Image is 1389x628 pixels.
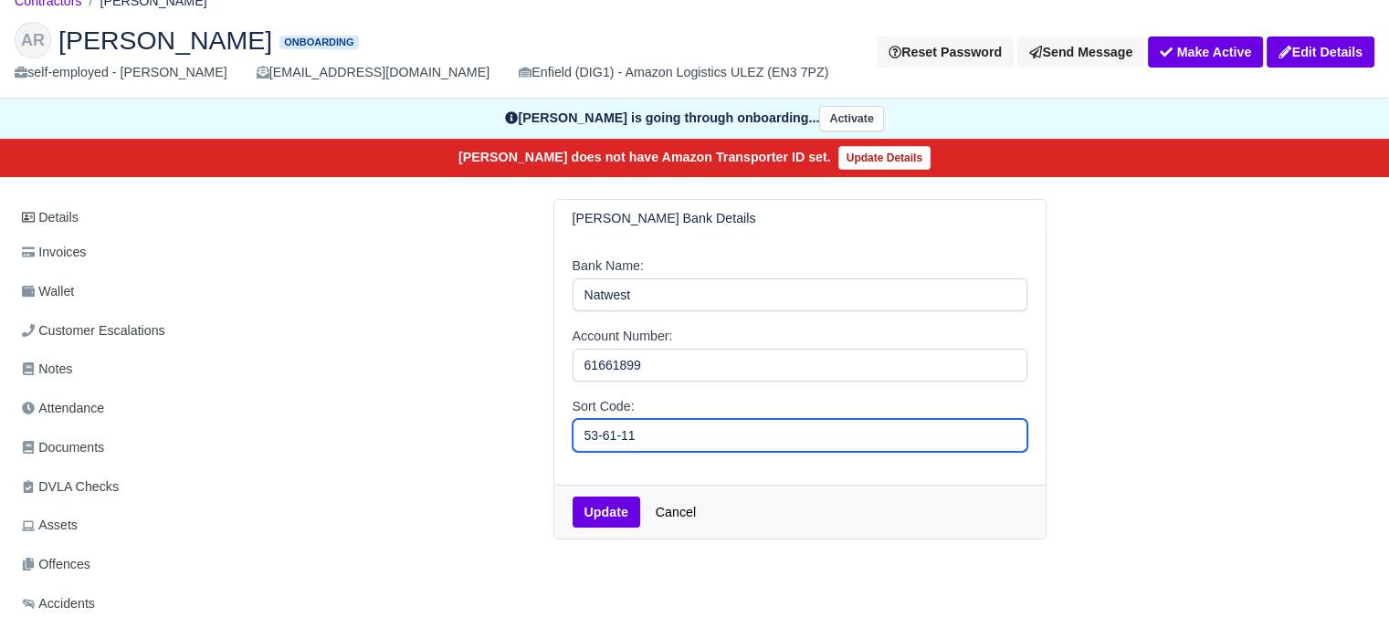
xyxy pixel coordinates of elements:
[573,497,640,528] button: Update
[22,437,104,458] span: Documents
[1017,37,1144,68] a: Send Message
[15,274,217,309] a: Wallet
[1298,540,1389,628] iframe: Chat Widget
[573,256,644,277] label: Bank Name:
[573,326,673,347] label: Account Number:
[15,391,217,426] a: Attendance
[573,396,635,417] label: Sort Code:
[22,320,165,341] span: Customer Escalations
[22,359,72,380] span: Notes
[22,398,104,419] span: Attendance
[22,476,119,497] span: DVLA Checks
[573,211,756,226] h6: [PERSON_NAME] Bank Details
[22,515,78,536] span: Assets
[15,586,217,622] a: Accidents
[22,593,95,614] span: Accidents
[15,22,51,58] div: AR
[819,106,883,132] button: Activate
[15,469,217,505] a: DVLA Checks
[15,201,217,235] a: Details
[15,547,217,582] a: Offences
[15,351,217,387] a: Notes
[15,313,217,349] a: Customer Escalations
[519,62,828,83] div: Enfield (DIG1) - Amazon Logistics ULEZ (EN3 7PZ)
[15,62,227,83] div: self-employed - [PERSON_NAME]
[22,242,86,263] span: Invoices
[644,497,708,528] a: Cancel
[15,430,217,466] a: Documents
[15,508,217,543] a: Assets
[22,281,74,302] span: Wallet
[838,146,931,170] a: Update Details
[257,62,489,83] div: [EMAIL_ADDRESS][DOMAIN_NAME]
[58,27,272,53] span: [PERSON_NAME]
[1267,37,1374,68] a: Edit Details
[877,37,1014,68] button: Reset Password
[1,7,1388,99] div: Aribur Rahman
[279,36,358,49] span: Onboarding
[1148,37,1263,68] button: Make Active
[15,235,217,270] a: Invoices
[22,554,90,575] span: Offences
